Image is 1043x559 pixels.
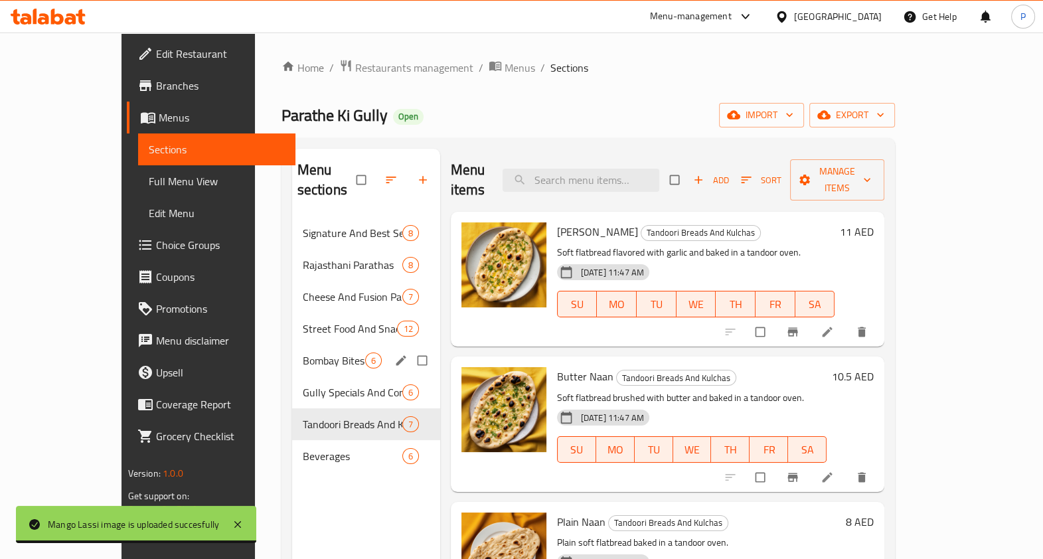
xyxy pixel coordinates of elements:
span: Select to update [748,465,775,490]
span: Full Menu View [149,173,285,189]
span: Tandoori Breads And Kulchas [617,370,736,386]
div: Cheese And Fusion Parathas7 [292,281,440,313]
span: [PERSON_NAME] [557,222,638,242]
span: TH [716,440,744,459]
span: 8 [403,259,418,272]
button: FR [750,436,788,463]
span: SU [563,440,591,459]
span: SA [793,440,821,459]
button: edit [392,352,412,369]
a: Edit Menu [138,197,295,229]
span: FR [755,440,783,459]
span: 8 [403,227,418,240]
li: / [479,60,483,76]
nav: breadcrumb [281,59,896,76]
div: items [402,384,419,400]
span: Cheese And Fusion Parathas [303,289,402,305]
button: delete [847,317,879,347]
button: TH [716,291,756,317]
nav: Menu sections [292,212,440,477]
span: import [730,107,793,123]
div: items [397,321,418,337]
span: MO [602,440,629,459]
span: Select all sections [349,167,376,193]
span: Menus [159,110,285,125]
button: Add [690,170,732,191]
span: Version: [128,465,161,482]
a: Menus [489,59,535,76]
span: Plain Naan [557,512,605,532]
div: Tandoori Breads And Kulchas7 [292,408,440,440]
button: MO [596,436,635,463]
a: Full Menu View [138,165,295,197]
div: Tandoori Breads And Kulchas [616,370,736,386]
li: / [329,60,334,76]
li: / [540,60,545,76]
span: FR [761,295,790,314]
p: Soft flatbread brushed with butter and baked in a tandoor oven. [557,390,827,406]
span: TU [642,295,671,314]
a: Upsell [127,357,295,388]
span: Signature And Best Seller Parathas [303,225,402,241]
div: Street Food And Snacks12 [292,313,440,345]
span: Restaurants management [355,60,473,76]
span: Add item [690,170,732,191]
span: Edit Restaurant [156,46,285,62]
span: MO [602,295,631,314]
button: WE [677,291,716,317]
span: WE [679,440,706,459]
button: TU [635,436,673,463]
button: Branch-specific-item [778,317,810,347]
a: Promotions [127,293,295,325]
span: Bombay Bites [303,353,365,368]
div: Tandoori Breads And Kulchas [641,225,761,241]
a: Edit menu item [821,471,837,484]
span: Tandoori Breads And Kulchas [609,515,728,530]
span: TH [721,295,750,314]
span: Get support on: [128,487,189,505]
button: FR [756,291,795,317]
button: Branch-specific-item [778,463,810,492]
div: Tandoori Breads And Kulchas [608,515,728,531]
div: Menu-management [650,9,732,25]
button: Manage items [790,159,884,200]
span: WE [682,295,711,314]
span: Upsell [156,364,285,380]
a: Grocery Checklist [127,420,295,452]
span: SU [563,295,592,314]
span: Rajasthani Parathas [303,257,402,273]
span: Beverages [303,448,402,464]
div: Open [393,109,424,125]
span: Sections [550,60,588,76]
span: Coupons [156,269,285,285]
button: MO [597,291,637,317]
a: Choice Groups [127,229,295,261]
div: Beverages6 [292,440,440,472]
span: 6 [366,355,381,367]
span: [DATE] 11:47 AM [576,412,649,424]
span: Parathe Ki Gully [281,100,388,130]
div: items [402,225,419,241]
button: SA [795,291,835,317]
button: import [719,103,804,127]
button: SU [557,436,596,463]
h6: 8 AED [846,513,874,531]
span: Open [393,111,424,122]
span: 12 [398,323,418,335]
span: Choice Groups [156,237,285,253]
img: Butter Naan [461,367,546,452]
button: TH [711,436,750,463]
span: Promotions [156,301,285,317]
span: Coverage Report [156,396,285,412]
span: SA [801,295,830,314]
a: Coverage Report [127,388,295,420]
span: Sections [149,141,285,157]
button: Sort [738,170,785,191]
span: TU [640,440,668,459]
span: Gully Specials And Combos [303,384,402,400]
p: Plain soft flatbread baked in a tandoor oven. [557,534,841,551]
a: Edit Restaurant [127,38,295,70]
a: Edit menu item [821,325,837,339]
input: search [503,169,659,192]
